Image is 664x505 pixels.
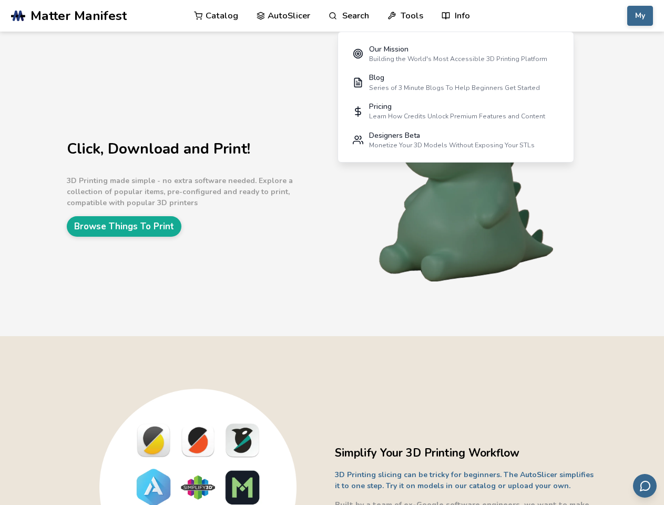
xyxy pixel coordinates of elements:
[369,113,545,120] div: Learn How Credits Unlock Premium Features and Content
[633,474,657,498] button: Send feedback via email
[369,45,547,54] div: Our Mission
[345,39,566,68] a: Our MissionBuilding the World's Most Accessible 3D Printing Platform
[335,469,598,491] p: 3D Printing slicing can be tricky for beginners. The AutoSlicer simplifies it to one step. Try it...
[369,74,540,82] div: Blog
[345,97,566,126] a: PricingLearn How Credits Unlock Premium Features and Content
[345,126,566,155] a: Designers BetaMonetize Your 3D Models Without Exposing Your STLs
[369,55,547,63] div: Building the World's Most Accessible 3D Printing Platform
[627,6,653,26] button: My
[67,216,181,237] a: Browse Things To Print
[369,103,545,111] div: Pricing
[335,445,598,461] h2: Simplify Your 3D Printing Workflow
[369,142,535,149] div: Monetize Your 3D Models Without Exposing Your STLs
[67,175,330,208] p: 3D Printing made simple - no extra software needed. Explore a collection of popular items, pre-co...
[30,8,127,23] span: Matter Manifest
[369,132,535,140] div: Designers Beta
[369,84,540,92] div: Series of 3 Minute Blogs To Help Beginners Get Started
[67,141,330,157] h1: Click, Download and Print!
[345,68,566,97] a: BlogSeries of 3 Minute Blogs To Help Beginners Get Started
